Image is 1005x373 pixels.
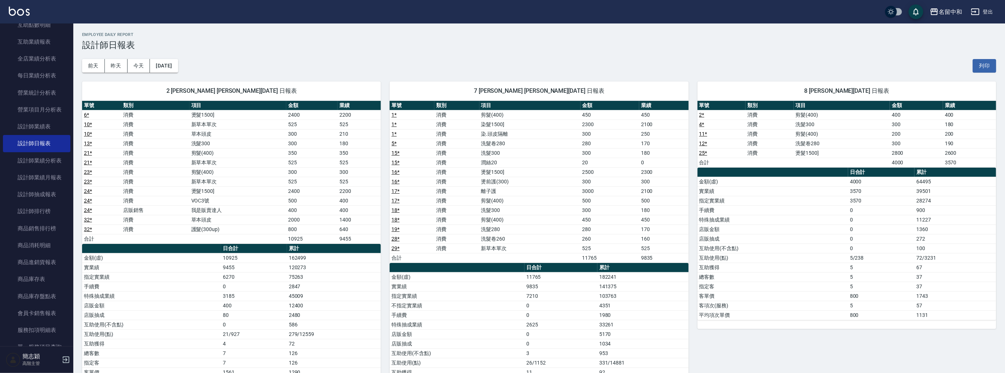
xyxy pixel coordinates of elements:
td: 0 [639,158,689,167]
td: 182241 [597,272,689,282]
td: 37 [914,282,996,291]
td: 1400 [338,215,381,224]
a: 商品進銷貨報表 [3,254,70,271]
td: 消費 [746,129,794,139]
td: 525 [338,120,381,129]
td: 525 [581,244,639,253]
td: 消費 [434,148,479,158]
td: 64495 [914,177,996,186]
td: 消費 [746,110,794,120]
td: 金額(虛) [697,177,848,186]
td: 5170 [597,329,689,339]
th: 累計 [597,263,689,273]
td: 180 [943,120,996,129]
td: 洗髮卷280 [794,139,890,148]
td: 500 [581,196,639,205]
td: 400 [943,110,996,120]
td: 特殊抽成業績 [82,291,221,301]
td: 0 [848,205,914,215]
td: 潤絲20 [479,158,581,167]
td: 39501 [914,186,996,196]
td: 平均項次單價 [697,310,848,320]
td: 合計 [390,253,434,263]
td: 合計 [82,234,121,244]
td: 525 [286,177,338,186]
td: 9455 [338,234,381,244]
td: 互助使用(不含點) [697,244,848,253]
td: 450 [581,110,639,120]
th: 單號 [82,101,121,110]
td: 洗髮300 [479,148,581,158]
td: 2600 [943,148,996,158]
td: 消費 [121,215,189,224]
span: 7 [PERSON_NAME] [PERSON_NAME][DATE] 日報表 [398,87,680,95]
td: 消費 [121,129,189,139]
td: 消費 [746,120,794,129]
td: 7210 [524,291,597,301]
td: 店販抽成 [82,310,221,320]
td: 2500 [581,167,639,177]
button: save [909,4,923,19]
img: Logo [9,7,30,16]
td: 400 [221,301,287,310]
table: a dense table [697,101,996,168]
td: 實業績 [697,186,848,196]
td: 消費 [121,167,189,177]
td: 消費 [434,196,479,205]
th: 日合計 [524,263,597,273]
td: 總客數 [697,272,848,282]
td: 5 [848,263,914,272]
td: 實業績 [390,282,524,291]
td: 新草本單次 [189,158,286,167]
td: 客單價 [697,291,848,301]
h5: 簡志穎 [22,353,60,360]
th: 業績 [639,101,689,110]
td: 互助獲得 [697,263,848,272]
button: 名留中和 [927,4,965,19]
td: 300 [581,129,639,139]
td: 消費 [434,120,479,129]
h3: 設計師日報表 [82,40,996,50]
td: 350 [286,148,338,158]
td: 525 [286,120,338,129]
td: 525 [338,158,381,167]
td: 店販抽成 [697,234,848,244]
td: 300 [286,139,338,148]
td: 21/927 [221,329,287,339]
td: 500 [639,196,689,205]
td: 640 [338,224,381,234]
td: 0 [848,234,914,244]
a: 設計師抽成報表 [3,186,70,203]
a: 商品庫存盤點表 [3,288,70,305]
td: 162499 [287,253,381,263]
td: 消費 [434,205,479,215]
td: 180 [639,205,689,215]
td: 33261 [597,320,689,329]
td: 消費 [121,196,189,205]
td: 2800 [890,148,943,158]
td: 0 [524,301,597,310]
button: 前天 [82,59,105,73]
td: 消費 [121,158,189,167]
a: 互助點數明細 [3,17,70,33]
td: 2625 [524,320,597,329]
a: 每日業績分析表 [3,67,70,84]
td: 新草本單次 [189,177,286,186]
td: 20 [581,158,639,167]
td: 指定實業績 [390,291,524,301]
td: 1131 [914,310,996,320]
td: 4000 [890,158,943,167]
span: 8 [PERSON_NAME][DATE] 日報表 [706,87,987,95]
th: 累計 [914,168,996,177]
td: 手續費 [82,282,221,291]
td: 消費 [121,186,189,196]
th: 金額 [286,101,338,110]
th: 金額 [581,101,639,110]
td: 實業績 [82,263,221,272]
td: 手續費 [390,310,524,320]
td: 新草本單次 [189,120,286,129]
td: 剪髮(400) [794,110,890,120]
td: 消費 [121,110,189,120]
td: 消費 [746,139,794,148]
td: 離子護 [479,186,581,196]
